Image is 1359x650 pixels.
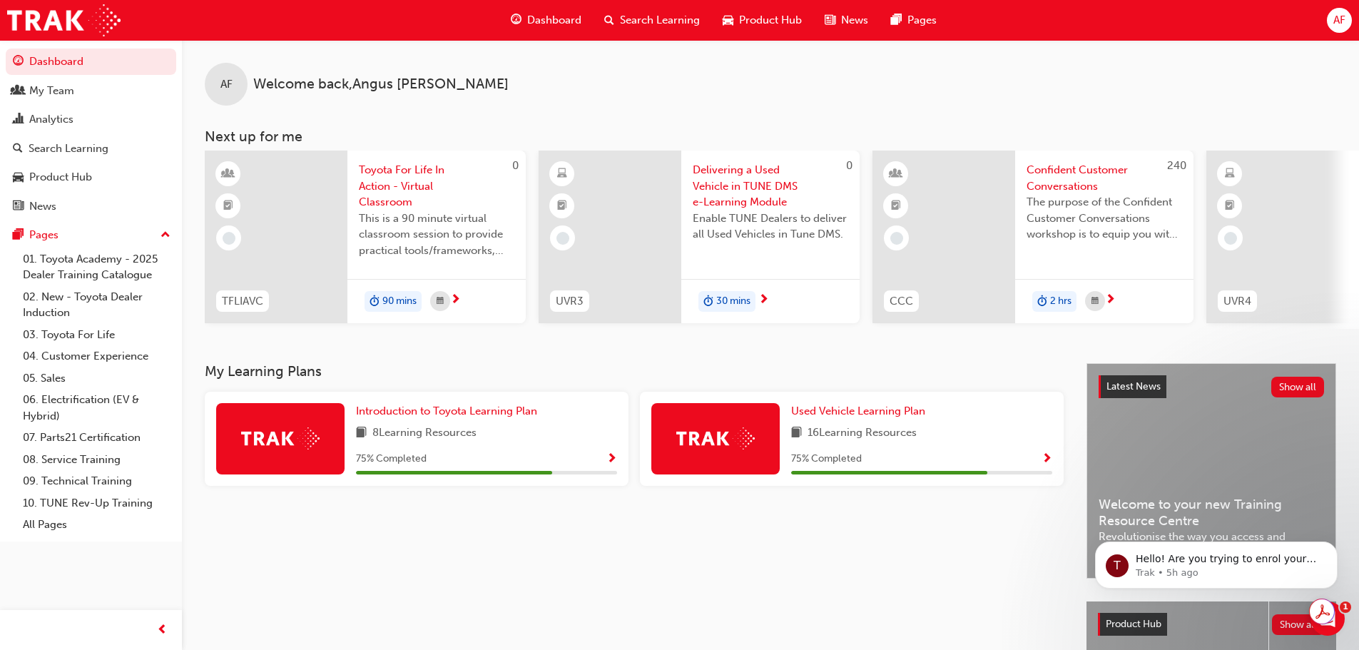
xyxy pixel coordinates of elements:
[157,621,168,639] span: prev-icon
[223,165,233,183] span: learningResourceType_INSTRUCTOR_LED-icon
[1027,162,1182,194] span: Confident Customer Conversations
[13,200,24,213] span: news-icon
[527,12,581,29] span: Dashboard
[758,294,769,307] span: next-icon
[1099,375,1324,398] a: Latest NewsShow all
[1106,618,1161,630] span: Product Hub
[437,293,444,310] span: calendar-icon
[1074,512,1359,611] iframe: Intercom notifications message
[739,12,802,29] span: Product Hub
[241,427,320,450] img: Trak
[557,197,567,215] span: booktick-icon
[370,293,380,311] span: duration-icon
[17,492,176,514] a: 10. TUNE Rev-Up Training
[29,227,58,243] div: Pages
[891,11,902,29] span: pages-icon
[17,427,176,449] a: 07. Parts21 Certification
[539,151,860,323] a: 0UVR3Delivering a Used Vehicle in TUNE DMS e-Learning ModuleEnable TUNE Dealers to deliver all Us...
[890,293,913,310] span: CCC
[693,210,848,243] span: Enable TUNE Dealers to deliver all Used Vehicles in Tune DMS.
[6,136,176,162] a: Search Learning
[29,83,74,99] div: My Team
[161,226,170,245] span: up-icon
[1105,294,1116,307] span: next-icon
[791,425,802,442] span: book-icon
[6,46,176,222] button: DashboardMy TeamAnalyticsSearch LearningProduct HubNews
[703,293,713,311] span: duration-icon
[17,389,176,427] a: 06. Electrification (EV & Hybrid)
[1037,293,1047,311] span: duration-icon
[13,171,24,184] span: car-icon
[1167,159,1186,172] span: 240
[220,76,233,93] span: AF
[606,450,617,468] button: Show Progress
[891,165,901,183] span: learningResourceType_INSTRUCTOR_LED-icon
[17,514,176,536] a: All Pages
[813,6,880,35] a: news-iconNews
[791,403,931,420] a: Used Vehicle Learning Plan
[29,198,56,215] div: News
[17,345,176,367] a: 04. Customer Experience
[825,11,835,29] span: news-icon
[1027,194,1182,243] span: The purpose of the Confident Customer Conversations workshop is to equip you with tools to commun...
[593,6,711,35] a: search-iconSearch Learning
[356,403,543,420] a: Introduction to Toyota Learning Plan
[253,76,509,93] span: Welcome back , Angus [PERSON_NAME]
[7,4,121,36] img: Trak
[1271,377,1325,397] button: Show all
[604,11,614,29] span: search-icon
[372,425,477,442] span: 8 Learning Resources
[182,128,1359,145] h3: Next up for me
[711,6,813,35] a: car-iconProduct Hub
[29,169,92,186] div: Product Hub
[1224,232,1237,245] span: learningRecordVerb_NONE-icon
[223,232,235,245] span: learningRecordVerb_NONE-icon
[13,113,24,126] span: chart-icon
[17,367,176,390] a: 05. Sales
[1042,453,1052,466] span: Show Progress
[716,293,750,310] span: 30 mins
[556,232,569,245] span: learningRecordVerb_NONE-icon
[1327,8,1352,33] button: AF
[13,85,24,98] span: people-icon
[450,294,461,307] span: next-icon
[1333,12,1345,29] span: AF
[17,449,176,471] a: 08. Service Training
[356,451,427,467] span: 75 % Completed
[1225,197,1235,215] span: booktick-icon
[557,165,567,183] span: learningResourceType_ELEARNING-icon
[723,11,733,29] span: car-icon
[205,363,1064,380] h3: My Learning Plans
[499,6,593,35] a: guage-iconDashboard
[17,286,176,324] a: 02. New - Toyota Dealer Induction
[872,151,1193,323] a: 240CCCConfident Customer ConversationsThe purpose of the Confident Customer Conversations worksho...
[841,12,868,29] span: News
[1098,613,1325,636] a: Product HubShow all
[6,164,176,191] a: Product Hub
[1086,363,1336,579] a: Latest NewsShow allWelcome to your new Training Resource CentreRevolutionise the way you access a...
[880,6,948,35] a: pages-iconPages
[693,162,848,210] span: Delivering a Used Vehicle in TUNE DMS e-Learning Module
[620,12,700,29] span: Search Learning
[808,425,917,442] span: 16 Learning Resources
[606,453,617,466] span: Show Progress
[356,425,367,442] span: book-icon
[891,197,901,215] span: booktick-icon
[1223,293,1251,310] span: UVR4
[6,222,176,248] button: Pages
[222,293,263,310] span: TFLIAVC
[1106,380,1161,392] span: Latest News
[6,106,176,133] a: Analytics
[17,248,176,286] a: 01. Toyota Academy - 2025 Dealer Training Catalogue
[13,229,24,242] span: pages-icon
[6,49,176,75] a: Dashboard
[359,162,514,210] span: Toyota For Life In Action - Virtual Classroom
[6,193,176,220] a: News
[512,159,519,172] span: 0
[1042,450,1052,468] button: Show Progress
[676,427,755,450] img: Trak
